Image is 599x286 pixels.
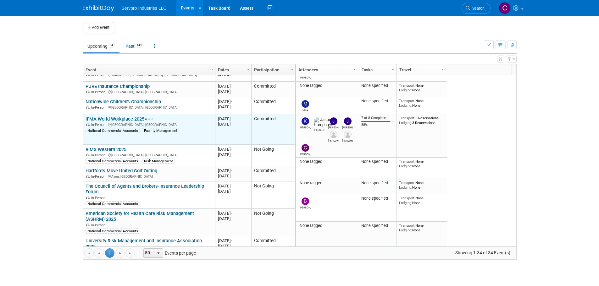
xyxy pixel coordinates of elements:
[86,238,202,250] a: University Risk Management and Insurance Association 2025
[441,67,446,72] span: Column Settings
[251,82,295,97] td: Committed
[86,229,140,234] div: National Commercial Accounts
[361,123,394,127] div: 88%
[342,138,353,142] div: Matt Post
[328,125,339,129] div: Jay Reynolds
[302,144,309,152] img: Chris Chassagneux
[231,99,232,104] span: -
[115,248,125,258] a: Go to the next page
[251,114,295,145] td: Committed
[440,64,447,74] a: Column Settings
[218,183,248,189] div: [DATE]
[218,189,248,194] div: [DATE]
[302,100,309,108] img: Mark Bristol
[399,83,444,92] div: None None
[218,152,248,157] div: [DATE]
[361,181,394,186] div: None specified
[361,223,394,228] div: None specified
[462,3,491,14] a: Search
[300,125,311,129] div: Kevin Wofford
[122,6,167,11] span: Servpro Industries LLC
[399,228,412,232] span: Lodging:
[399,181,444,190] div: None None
[399,223,444,232] div: None None
[399,116,415,120] span: Transport:
[251,145,295,166] td: Not Going
[361,99,394,104] div: None specified
[362,64,392,75] a: Tasks
[352,64,359,74] a: Column Settings
[218,216,248,221] div: [DATE]
[218,147,248,152] div: [DATE]
[289,67,294,72] span: Column Settings
[390,64,397,74] a: Column Settings
[86,152,212,158] div: [GEOGRAPHIC_DATA], [GEOGRAPHIC_DATA]
[314,117,332,127] img: Jason Humphrey
[330,117,337,125] img: Jay Reynolds
[91,123,107,127] span: In-Person
[330,131,337,138] img: Amy Fox
[218,99,248,104] div: [DATE]
[218,243,248,249] div: [DATE]
[399,181,415,185] span: Transport:
[86,90,90,93] img: In-Person Event
[91,175,107,179] span: In-Person
[499,2,511,14] img: Chris Chassagneux
[300,108,311,112] div: Mark Bristol
[83,40,119,52] a: Upcoming34
[125,248,135,258] a: Go to the last page
[314,127,325,132] div: Jason Humphrey
[142,128,179,133] div: Facility Management
[91,90,107,94] span: In-Person
[298,83,356,88] div: None tagged
[86,84,150,89] a: PURE Insurance Championship
[298,223,356,228] div: None tagged
[361,83,394,88] div: None specified
[86,168,157,174] a: Hartford's Move United Golf Outing
[399,116,444,125] div: 3 Reservations 3 Reservations
[91,105,107,110] span: In-Person
[218,89,248,94] div: [DATE]
[399,121,412,125] span: Lodging:
[399,185,412,190] span: Lodging:
[218,84,248,89] div: [DATE]
[231,168,232,173] span: -
[86,159,140,164] div: National Commercial Accounts
[399,196,444,205] div: None None
[251,97,295,114] td: Committed
[108,43,115,48] span: 34
[86,175,90,178] img: In-Person Event
[218,64,247,75] a: Dates
[391,67,396,72] span: Column Settings
[399,201,412,205] span: Lodging:
[254,64,291,75] a: Participation
[218,104,248,110] div: [DATE]
[91,196,107,200] span: In-Person
[86,89,212,94] div: [GEOGRAPHIC_DATA], [GEOGRAPHIC_DATA]
[302,117,309,125] img: Kevin Wofford
[218,238,248,243] div: [DATE]
[288,64,295,74] a: Column Settings
[86,105,212,110] div: [GEOGRAPHIC_DATA], [GEOGRAPHIC_DATA]
[399,64,443,75] a: Travel
[218,168,248,173] div: [DATE]
[300,152,311,156] div: Chris Chassagneux
[86,105,90,109] img: In-Person Event
[399,99,415,103] span: Transport:
[231,84,232,89] span: -
[344,131,352,138] img: Matt Post
[449,248,516,257] span: Showing 1-34 of 34 Event(s)
[83,5,114,12] img: ExhibitDay
[342,125,353,129] div: Jeremy Jackson
[218,121,248,127] div: [DATE]
[86,183,204,195] a: The Council of Agents and Brokers-Insurance Leadership Forum
[251,209,295,236] td: Not Going
[353,67,358,72] span: Column Settings
[298,64,355,75] a: Attendees
[86,122,212,127] div: [GEOGRAPHIC_DATA], [GEOGRAPHIC_DATA]
[218,211,248,216] div: [DATE]
[135,43,143,48] span: 143
[86,223,90,226] img: In-Person Event
[86,211,194,222] a: American Society for Health Care Risk Management (ASHRM) 2025
[244,64,251,74] a: Column Settings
